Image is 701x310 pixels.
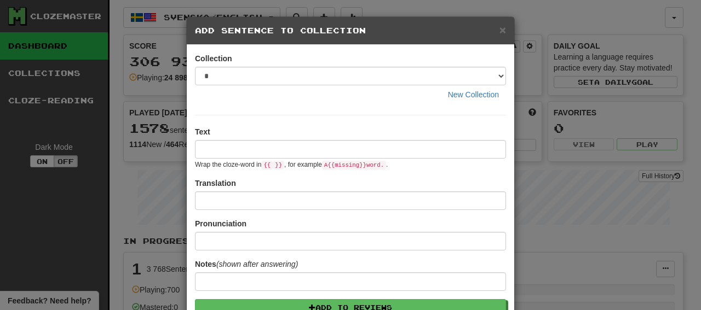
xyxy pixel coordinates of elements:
button: Close [499,24,506,36]
span: × [499,24,506,36]
small: Wrap the cloze-word in , for example . [195,161,388,168]
code: A {{ missing }} word. [322,161,386,169]
code: }} [273,161,284,169]
button: New Collection [441,85,506,104]
code: {{ [261,161,273,169]
label: Notes [195,259,298,270]
label: Collection [195,53,232,64]
label: Text [195,126,210,137]
em: (shown after answering) [216,260,298,268]
h5: Add Sentence to Collection [195,25,506,36]
label: Translation [195,178,236,189]
label: Pronunciation [195,218,246,229]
